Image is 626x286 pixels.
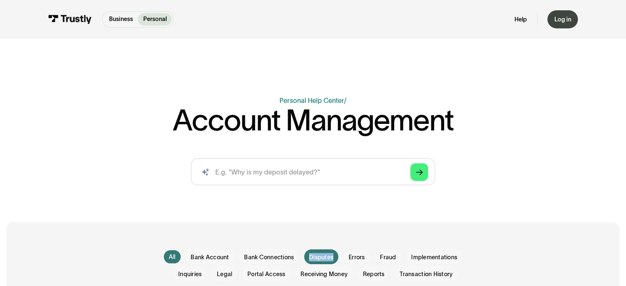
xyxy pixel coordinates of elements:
span: Bank Account [191,253,229,261]
a: Help [514,16,527,23]
img: Trustly Logo [48,15,92,24]
span: Transaction History [400,270,453,278]
p: Business [109,15,133,23]
input: search [191,158,435,185]
span: Implementations [411,253,457,261]
div: Log in [554,16,571,23]
span: Errors [349,253,365,261]
a: Personal Help Center [279,97,344,104]
span: Portal Access [247,270,285,278]
span: Legal [217,270,232,278]
a: Log in [547,10,578,28]
div: All [169,253,176,261]
span: Reports [363,270,385,278]
h1: Account Management [172,105,453,135]
span: Disputes [309,253,333,261]
p: Personal [143,15,167,23]
a: Business [104,13,138,26]
form: Search [191,158,435,185]
a: Personal [138,13,172,26]
span: Inquiries [178,270,202,278]
span: Bank Connections [244,253,294,261]
span: Fraud [380,253,396,261]
div: / [344,97,347,104]
span: Receiving Money [300,270,348,278]
form: Email Form [153,249,472,281]
a: All [164,250,181,264]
